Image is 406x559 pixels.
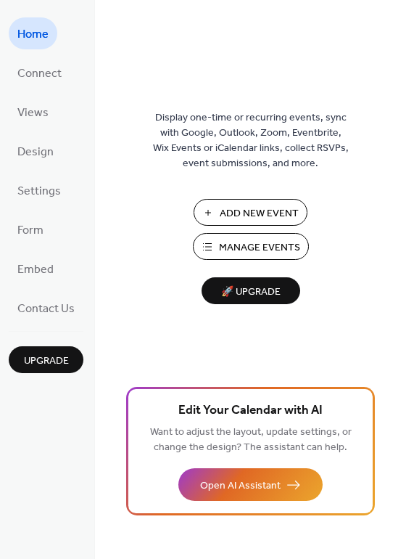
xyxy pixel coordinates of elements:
span: Settings [17,180,61,203]
span: Contact Us [17,298,75,321]
span: Add New Event [220,206,299,221]
span: Upgrade [24,354,69,369]
a: Views [9,96,57,128]
span: Form [17,219,43,242]
a: Settings [9,174,70,206]
button: Open AI Assistant [178,468,323,501]
a: Design [9,135,62,167]
a: Contact Us [9,292,83,324]
a: Connect [9,57,70,89]
span: Open AI Assistant [200,478,281,494]
button: 🚀 Upgrade [202,277,300,304]
span: Edit Your Calendar with AI [178,401,323,421]
button: Manage Events [193,233,309,260]
span: Home [17,23,49,46]
span: Want to adjust the layout, update settings, or change the design? The assistant can help. [150,423,352,457]
a: Embed [9,253,62,285]
span: Connect [17,62,62,86]
span: 🚀 Upgrade [210,282,291,302]
span: Views [17,102,49,125]
a: Form [9,213,52,245]
span: Display one-time or recurring events, sync with Google, Outlook, Zoom, Eventbrite, Wix Events or ... [153,110,349,171]
button: Upgrade [9,346,83,373]
span: Embed [17,258,54,282]
span: Design [17,141,54,164]
button: Add New Event [194,199,307,226]
a: Home [9,17,57,49]
span: Manage Events [219,240,300,256]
